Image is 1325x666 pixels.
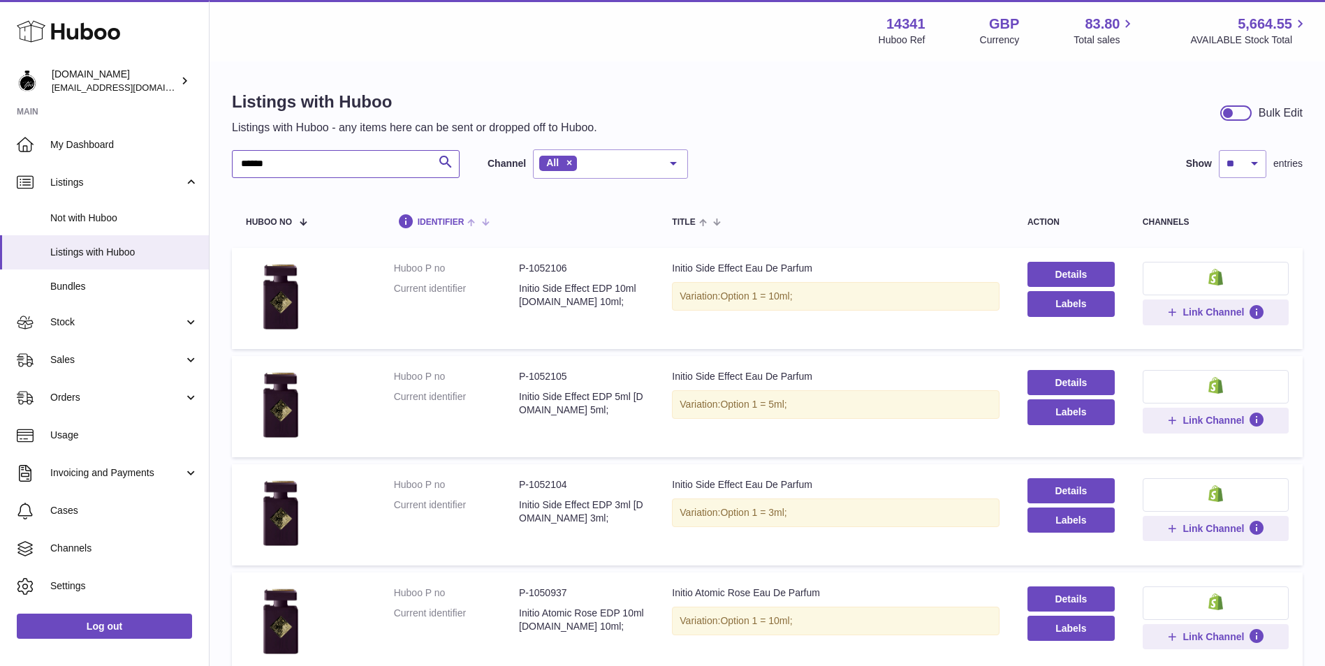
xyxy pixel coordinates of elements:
span: All [546,157,559,168]
dt: Current identifier [394,498,519,525]
span: Option 1 = 3ml; [720,507,786,518]
span: 83.80 [1085,15,1120,34]
span: Bundles [50,280,198,293]
dt: Current identifier [394,282,519,309]
span: Settings [50,579,198,593]
span: Option 1 = 10ml; [720,615,792,626]
img: Initio Side Effect Eau De Parfum [246,478,316,548]
div: Initio Side Effect Eau De Parfum [672,262,1000,275]
strong: 14341 [886,15,925,34]
span: Option 1 = 10ml; [720,290,792,302]
span: Total sales [1074,34,1136,47]
span: Not with Huboo [50,212,198,225]
span: Invoicing and Payments [50,466,184,480]
dd: Initio Atomic Rose EDP 10ml [DOMAIN_NAME] 10ml; [519,607,644,633]
span: Sales [50,353,184,367]
div: Initio Side Effect Eau De Parfum [672,478,1000,491]
dd: P-1052105 [519,370,644,383]
button: Link Channel [1143,408,1289,433]
strong: GBP [989,15,1019,34]
dt: Huboo P no [394,586,519,600]
span: Huboo no [246,218,292,227]
dt: Huboo P no [394,478,519,491]
div: [DOMAIN_NAME] [52,68,177,94]
div: Currency [980,34,1020,47]
div: Variation: [672,282,1000,311]
button: Labels [1027,291,1115,316]
span: Link Channel [1183,630,1244,643]
button: Labels [1027,508,1115,533]
span: entries [1273,157,1303,170]
div: action [1027,218,1115,227]
p: Listings with Huboo - any items here can be sent or dropped off to Huboo. [232,120,597,135]
label: Show [1186,157,1212,170]
span: [EMAIL_ADDRESS][DOMAIN_NAME] [52,82,205,93]
a: 83.80 Total sales [1074,15,1136,47]
div: Variation: [672,390,1000,419]
div: Huboo Ref [879,34,925,47]
img: Initio Atomic Rose Eau De Parfum [246,586,316,656]
span: Stock [50,316,184,329]
dt: Current identifier [394,390,519,417]
span: identifier [418,218,464,227]
span: Cases [50,504,198,517]
dd: Initio Side Effect EDP 3ml [DOMAIN_NAME] 3ml; [519,498,644,525]
button: Link Channel [1143,299,1289,325]
span: 5,664.55 [1238,15,1292,34]
span: Link Channel [1183,414,1244,427]
dd: Initio Side Effect EDP 5ml [DOMAIN_NAME] 5ml; [519,390,644,417]
span: My Dashboard [50,138,198,151]
button: Labels [1027,616,1115,641]
dd: Initio Side Effect EDP 10ml [DOMAIN_NAME] 10ml; [519,282,644,309]
button: Link Channel [1143,624,1289,649]
span: AVAILABLE Stock Total [1190,34,1308,47]
img: shopify-small.png [1208,593,1223,610]
img: Initio Side Effect Eau De Parfum [246,370,316,440]
div: Variation: [672,498,1000,527]
a: Details [1027,262,1115,287]
dt: Current identifier [394,607,519,633]
span: Option 1 = 5ml; [720,399,786,410]
div: Variation: [672,607,1000,635]
span: Orders [50,391,184,404]
div: Bulk Edit [1259,105,1303,121]
span: Link Channel [1183,522,1244,535]
img: shopify-small.png [1208,485,1223,502]
dd: P-1052104 [519,478,644,491]
img: shopify-small.png [1208,377,1223,394]
h1: Listings with Huboo [232,91,597,113]
div: Initio Atomic Rose Eau De Parfum [672,586,1000,600]
img: Initio Side Effect Eau De Parfum [246,262,316,332]
button: Labels [1027,399,1115,424]
a: Details [1027,478,1115,503]
div: Initio Side Effect Eau De Parfum [672,370,1000,383]
span: Listings with Huboo [50,246,198,259]
dt: Huboo P no [394,370,519,383]
span: Channels [50,542,198,555]
span: Listings [50,176,184,189]
a: Log out [17,614,192,639]
a: 5,664.55 AVAILABLE Stock Total [1190,15,1308,47]
img: shopify-small.png [1208,269,1223,286]
dd: P-1052106 [519,262,644,275]
span: title [672,218,695,227]
dd: P-1050937 [519,586,644,600]
a: Details [1027,586,1115,612]
a: Details [1027,370,1115,395]
div: channels [1143,218,1289,227]
span: Link Channel [1183,306,1244,318]
button: Link Channel [1143,516,1289,541]
label: Channel [488,157,526,170]
img: internalAdmin-14341@internal.huboo.com [17,71,38,91]
span: Usage [50,429,198,442]
dt: Huboo P no [394,262,519,275]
